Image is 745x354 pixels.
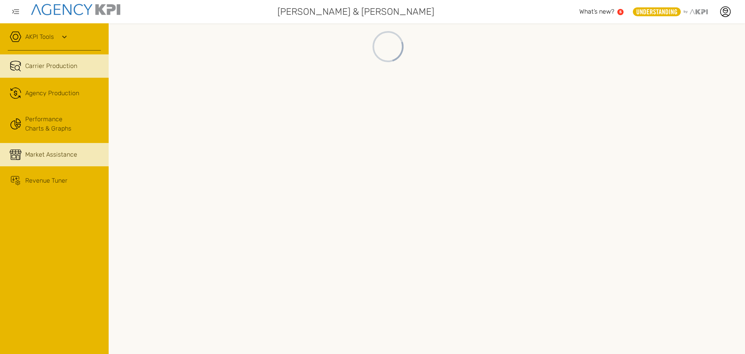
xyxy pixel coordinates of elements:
img: agencykpi-logo-550x69-2d9e3fa8.png [31,4,120,15]
a: AKPI Tools [25,32,54,42]
div: Revenue Tuner [25,176,68,185]
div: Agency Production [25,89,79,98]
a: 5 [617,9,624,15]
text: 5 [619,10,622,14]
span: [PERSON_NAME] & [PERSON_NAME] [277,5,434,19]
span: What’s new? [579,8,614,15]
div: Market Assistance [25,150,77,159]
